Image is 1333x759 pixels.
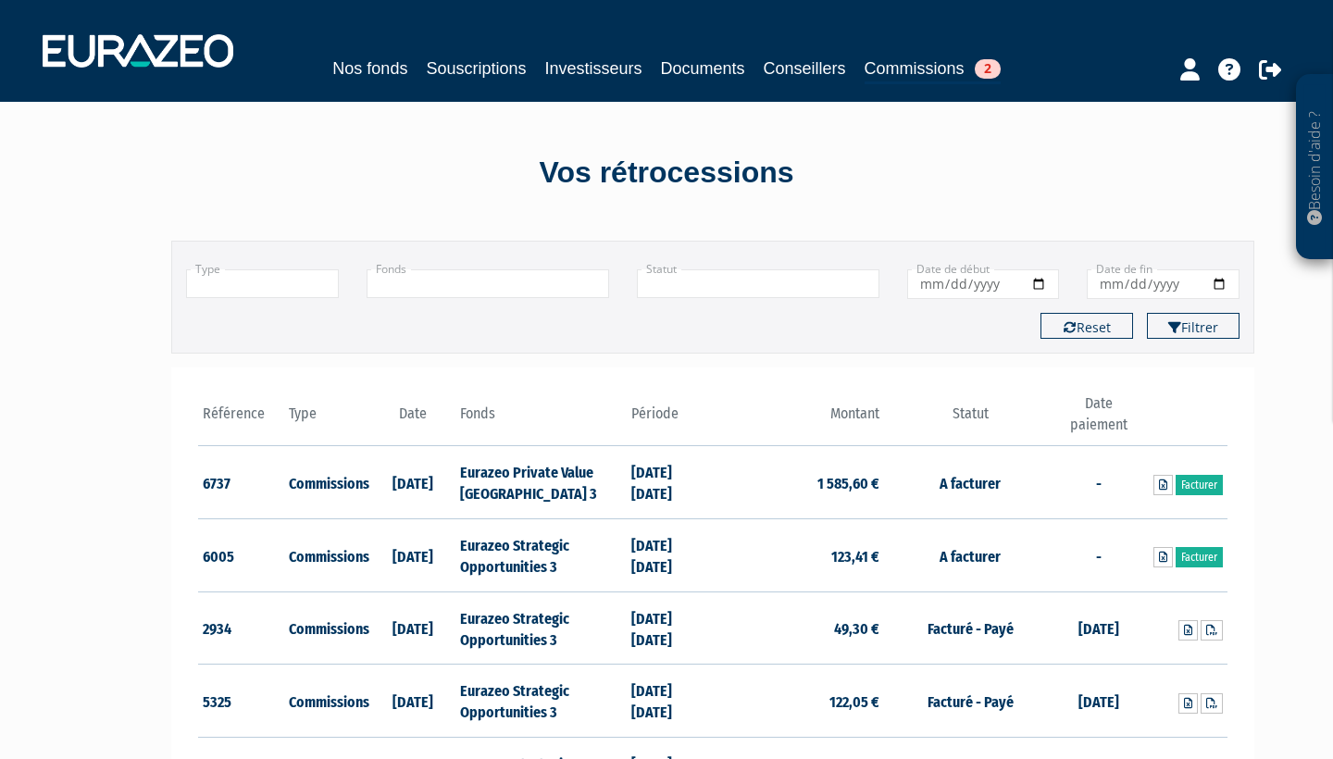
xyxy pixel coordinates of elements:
[426,56,526,81] a: Souscriptions
[139,152,1194,194] div: Vos rétrocessions
[332,56,407,81] a: Nos fonds
[284,519,370,592] td: Commissions
[713,446,884,519] td: 1 585,60 €
[1304,84,1326,251] p: Besoin d'aide ?
[764,56,846,81] a: Conseillers
[455,665,627,738] td: Eurazeo Strategic Opportunities 3
[713,519,884,592] td: 123,41 €
[284,665,370,738] td: Commissions
[369,665,455,738] td: [DATE]
[198,665,284,738] td: 5325
[284,591,370,665] td: Commissions
[455,446,627,519] td: Eurazeo Private Value [GEOGRAPHIC_DATA] 3
[284,446,370,519] td: Commissions
[1056,665,1142,738] td: [DATE]
[455,519,627,592] td: Eurazeo Strategic Opportunities 3
[1056,393,1142,446] th: Date paiement
[1176,547,1223,567] a: Facturer
[544,56,642,81] a: Investisseurs
[884,591,1055,665] td: Facturé - Payé
[198,519,284,592] td: 6005
[884,665,1055,738] td: Facturé - Payé
[975,59,1001,79] span: 2
[369,591,455,665] td: [DATE]
[627,665,713,738] td: [DATE] [DATE]
[1056,519,1142,592] td: -
[284,393,370,446] th: Type
[884,519,1055,592] td: A facturer
[198,393,284,446] th: Référence
[661,56,745,81] a: Documents
[369,446,455,519] td: [DATE]
[627,446,713,519] td: [DATE] [DATE]
[455,393,627,446] th: Fonds
[43,34,233,68] img: 1732889491-logotype_eurazeo_blanc_rvb.png
[1056,591,1142,665] td: [DATE]
[713,591,884,665] td: 49,30 €
[455,591,627,665] td: Eurazeo Strategic Opportunities 3
[884,446,1055,519] td: A facturer
[1176,475,1223,495] a: Facturer
[1040,313,1133,339] button: Reset
[627,393,713,446] th: Période
[198,591,284,665] td: 2934
[884,393,1055,446] th: Statut
[865,56,1001,84] a: Commissions2
[198,446,284,519] td: 6737
[1147,313,1240,339] button: Filtrer
[627,519,713,592] td: [DATE] [DATE]
[1056,446,1142,519] td: -
[369,519,455,592] td: [DATE]
[713,393,884,446] th: Montant
[369,393,455,446] th: Date
[627,591,713,665] td: [DATE] [DATE]
[713,665,884,738] td: 122,05 €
